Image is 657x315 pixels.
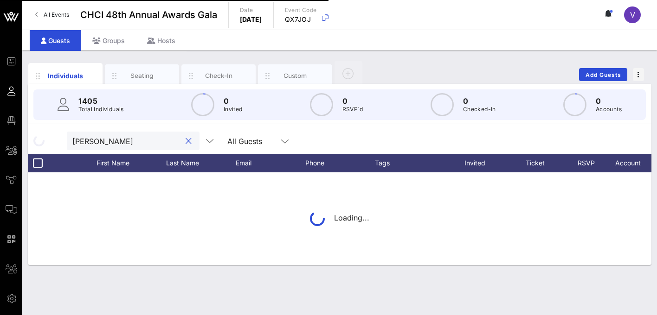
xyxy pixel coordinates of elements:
span: V [630,10,635,19]
div: Last Name [166,154,236,172]
div: All Guests [227,137,262,145]
div: Check-In [198,71,239,80]
button: Add Guests [579,68,627,81]
span: CHCI 48th Annual Awards Gala [80,8,217,22]
div: First Name [97,154,166,172]
p: RSVP`d [342,105,363,114]
p: 0 [342,95,363,107]
div: V [624,6,641,23]
p: Accounts [596,105,622,114]
div: Custom [275,71,316,80]
p: QX7JOJ [285,15,317,24]
div: Individuals [45,71,86,81]
div: Invited [454,154,505,172]
p: Checked-In [463,105,496,114]
p: Invited [224,105,243,114]
p: Event Code [285,6,317,15]
div: Email [236,154,305,172]
div: Guests [30,30,81,51]
div: RSVP [574,154,607,172]
p: 0 [596,95,622,107]
div: Groups [81,30,136,51]
p: 1405 [78,95,124,107]
p: Date [240,6,262,15]
div: Tags [375,154,454,172]
div: Hosts [136,30,187,51]
button: clear icon [186,137,192,146]
span: Add Guests [585,71,622,78]
div: Seating [122,71,163,80]
a: All Events [30,7,75,22]
p: [DATE] [240,15,262,24]
p: 0 [224,95,243,107]
div: All Guests [222,132,296,150]
p: Total Individuals [78,105,124,114]
span: All Events [44,11,69,18]
div: Loading... [310,211,369,226]
div: Phone [305,154,375,172]
div: Ticket [505,154,574,172]
p: 0 [463,95,496,107]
